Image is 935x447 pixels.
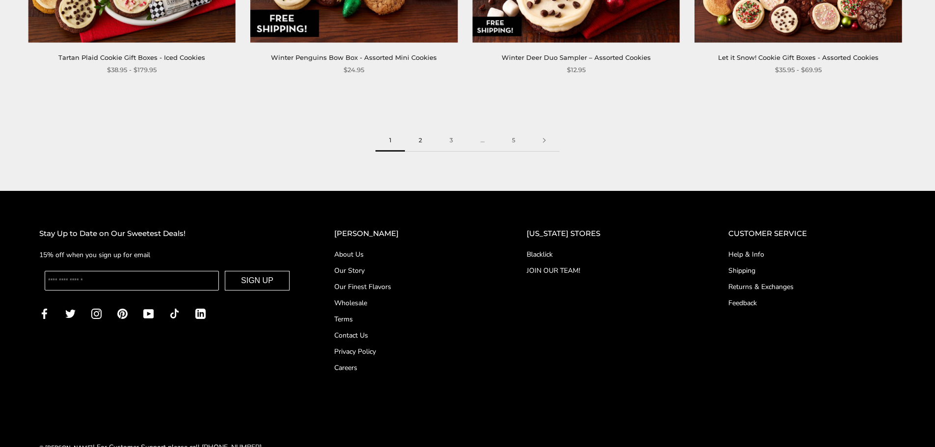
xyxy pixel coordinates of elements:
a: YouTube [143,308,154,319]
a: Twitter [65,308,76,319]
a: Careers [334,363,487,373]
a: JOIN OUR TEAM! [527,265,689,276]
a: Feedback [728,298,896,308]
span: $38.95 - $179.95 [107,65,157,75]
a: Facebook [39,308,50,319]
a: Contact Us [334,330,487,341]
a: Pinterest [117,308,128,319]
a: Returns & Exchanges [728,282,896,292]
h2: [US_STATE] STORES [527,228,689,240]
button: SIGN UP [225,271,290,290]
a: 2 [405,130,436,152]
a: Wholesale [334,298,487,308]
span: $24.95 [344,65,364,75]
h2: [PERSON_NAME] [334,228,487,240]
a: Let it Snow! Cookie Gift Boxes - Assorted Cookies [718,53,879,61]
a: LinkedIn [195,308,206,319]
a: Blacklick [527,249,689,260]
span: $12.95 [567,65,586,75]
a: Winter Deer Duo Sampler – Assorted Cookies [502,53,651,61]
span: 1 [375,130,405,152]
a: 3 [436,130,467,152]
a: Our Finest Flavors [334,282,487,292]
input: Enter your email [45,271,219,290]
a: Instagram [91,308,102,319]
a: Our Story [334,265,487,276]
a: About Us [334,249,487,260]
a: Privacy Policy [334,346,487,357]
a: Help & Info [728,249,896,260]
a: Tartan Plaid Cookie Gift Boxes - Iced Cookies [58,53,205,61]
a: Shipping [728,265,896,276]
a: TikTok [169,308,180,319]
a: Terms [334,314,487,324]
h2: CUSTOMER SERVICE [728,228,896,240]
span: $35.95 - $69.95 [775,65,822,75]
a: 5 [498,130,529,152]
a: Next page [529,130,560,152]
h2: Stay Up to Date on Our Sweetest Deals! [39,228,295,240]
iframe: Sign Up via Text for Offers [8,410,102,439]
p: 15% off when you sign up for email [39,249,295,261]
a: Winter Penguins Bow Box - Assorted Mini Cookies [271,53,437,61]
span: … [467,130,498,152]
